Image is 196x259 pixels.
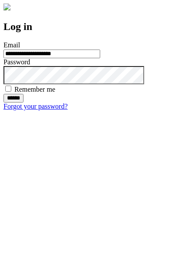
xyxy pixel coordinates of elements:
label: Password [3,58,30,66]
img: logo-4e3dc11c47720685a147b03b5a06dd966a58ff35d612b21f08c02c0306f2b779.png [3,3,10,10]
a: Forgot your password? [3,103,68,110]
label: Remember me [14,86,55,93]
h2: Log in [3,21,193,33]
label: Email [3,41,20,49]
